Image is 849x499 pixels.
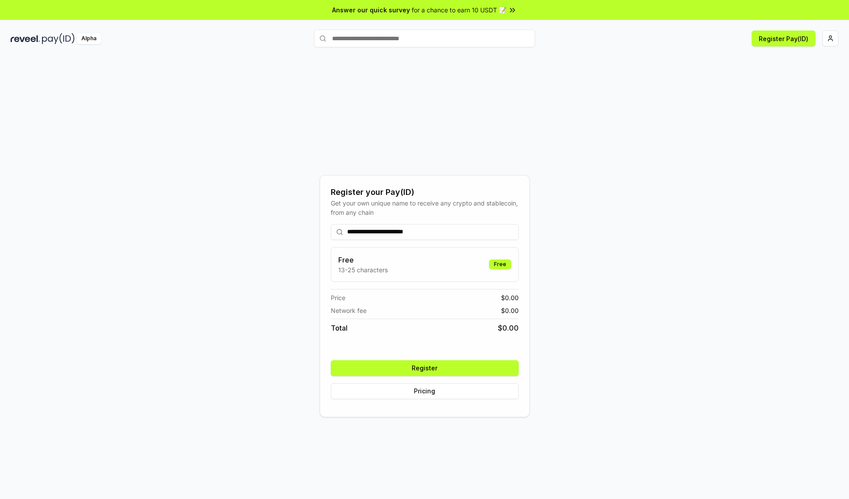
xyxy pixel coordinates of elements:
[331,360,519,376] button: Register
[331,306,367,315] span: Network fee
[76,33,101,44] div: Alpha
[331,293,345,302] span: Price
[498,323,519,333] span: $ 0.00
[501,293,519,302] span: $ 0.00
[331,323,348,333] span: Total
[338,265,388,274] p: 13-25 characters
[752,30,815,46] button: Register Pay(ID)
[332,5,410,15] span: Answer our quick survey
[412,5,506,15] span: for a chance to earn 10 USDT 📝
[501,306,519,315] span: $ 0.00
[11,33,40,44] img: reveel_dark
[42,33,75,44] img: pay_id
[331,186,519,198] div: Register your Pay(ID)
[338,255,388,265] h3: Free
[331,198,519,217] div: Get your own unique name to receive any crypto and stablecoin, from any chain
[331,383,519,399] button: Pricing
[489,259,511,269] div: Free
